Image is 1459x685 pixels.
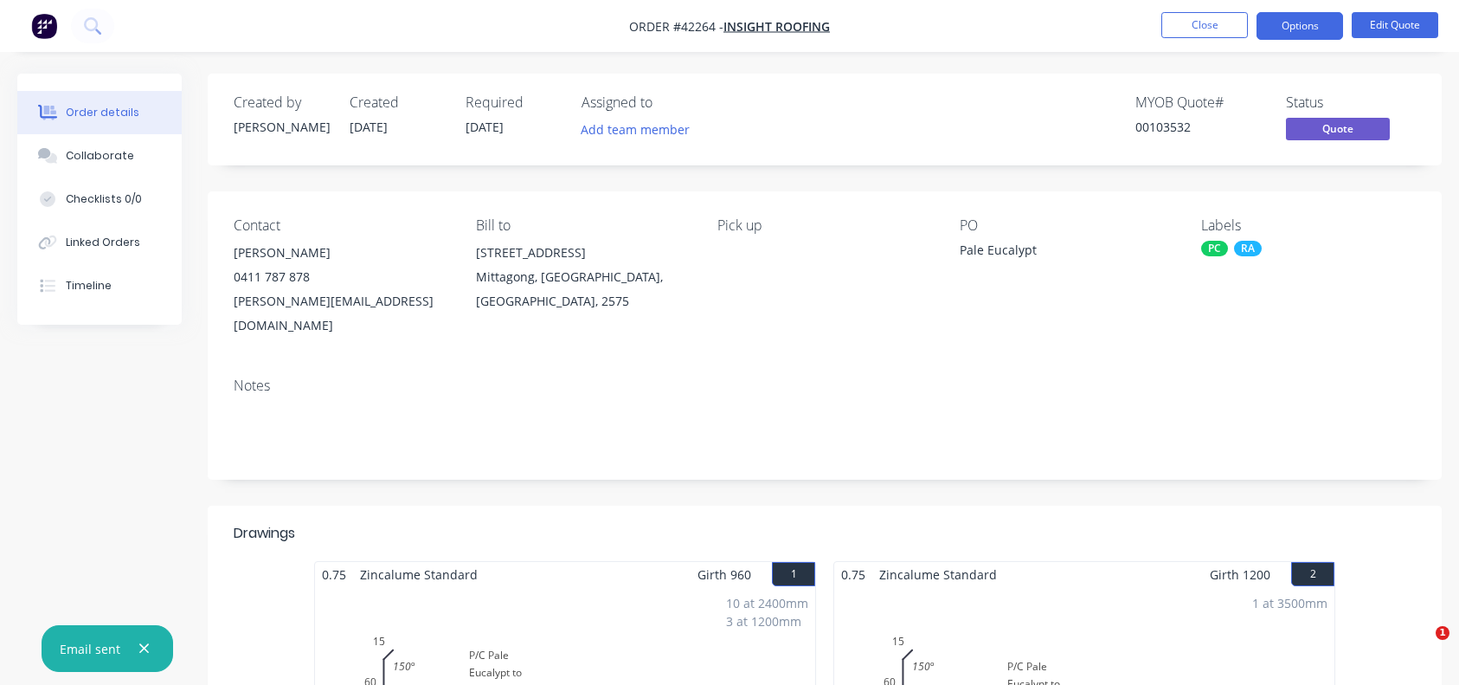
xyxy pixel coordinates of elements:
span: [DATE] [350,119,388,135]
div: 10 at 2400mm [726,594,808,612]
div: Email sent [60,640,120,658]
div: Created by [234,94,329,111]
span: Girth 960 [697,562,751,587]
div: Checklists 0/0 [66,191,142,207]
div: Notes [234,378,1416,394]
a: Insight Roofing [723,18,830,35]
span: Zincalume Standard [872,562,1004,587]
img: Factory [31,13,57,39]
div: [STREET_ADDRESS] [476,241,691,265]
div: 3 at 1200mm [726,612,808,630]
button: Add team member [572,118,699,141]
div: Pale Eucalypt [960,241,1174,265]
button: Checklists 0/0 [17,178,182,221]
button: Close [1161,12,1248,38]
div: Labels [1201,217,1416,234]
span: Girth 1200 [1210,562,1270,587]
span: Order #42264 - [629,18,723,35]
div: Drawings [234,523,295,544]
div: [PERSON_NAME] [234,241,448,265]
div: PC [1201,241,1228,256]
div: PO [960,217,1174,234]
div: Pick up [717,217,932,234]
div: Order details [66,105,139,120]
div: 00103532 [1135,118,1265,136]
button: Order details [17,91,182,134]
div: Assigned to [582,94,755,111]
div: Created [350,94,445,111]
div: 1 at 3500mm [1252,594,1327,612]
button: Add team member [582,118,699,141]
div: Contact [234,217,448,234]
div: [PERSON_NAME] [234,118,329,136]
span: Quote [1286,118,1390,139]
button: Options [1257,12,1343,40]
div: [PERSON_NAME]0411 787 878[PERSON_NAME][EMAIL_ADDRESS][DOMAIN_NAME] [234,241,448,338]
div: Timeline [66,278,112,294]
button: 2 [1291,562,1334,586]
div: Linked Orders [66,235,140,250]
button: 1 [772,562,815,586]
div: [PERSON_NAME][EMAIL_ADDRESS][DOMAIN_NAME] [234,289,448,338]
div: Mittagong, [GEOGRAPHIC_DATA], [GEOGRAPHIC_DATA], 2575 [476,265,691,313]
div: Bill to [476,217,691,234]
iframe: Intercom live chat [1400,626,1442,668]
div: Status [1286,94,1416,111]
span: 1 [1436,626,1449,640]
div: 0411 787 878 [234,265,448,289]
button: Timeline [17,264,182,307]
button: Collaborate [17,134,182,178]
span: 0.75 [834,562,872,587]
div: Required [466,94,561,111]
span: Zincalume Standard [353,562,485,587]
button: Edit Quote [1352,12,1438,38]
div: Collaborate [66,148,134,164]
span: 0.75 [315,562,353,587]
div: [STREET_ADDRESS]Mittagong, [GEOGRAPHIC_DATA], [GEOGRAPHIC_DATA], 2575 [476,241,691,313]
span: [DATE] [466,119,504,135]
button: Linked Orders [17,221,182,264]
div: MYOB Quote # [1135,94,1265,111]
div: RA [1234,241,1262,256]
